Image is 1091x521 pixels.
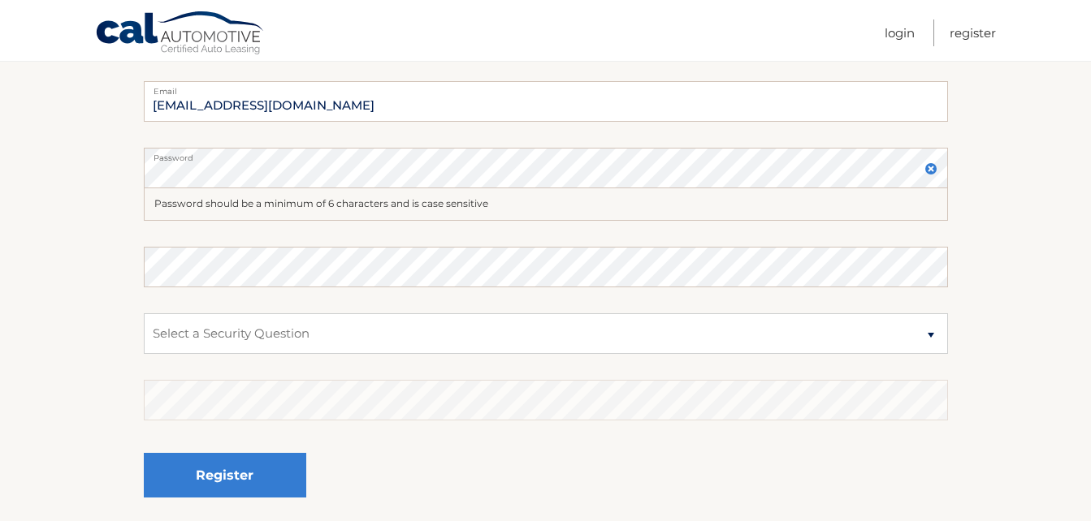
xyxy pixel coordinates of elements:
[95,11,266,58] a: Cal Automotive
[924,162,937,175] img: close.svg
[885,19,915,46] a: Login
[950,19,996,46] a: Register
[144,81,948,122] input: Email
[144,453,306,497] button: Register
[144,188,948,221] div: Password should be a minimum of 6 characters and is case sensitive
[144,148,948,161] label: Password
[144,81,948,94] label: Email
